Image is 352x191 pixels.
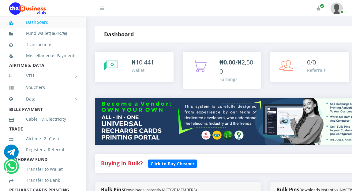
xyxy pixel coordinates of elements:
a: Transactions [9,38,77,52]
a: Transfer to Wallet [9,162,77,176]
a: Click to Buy Cheaper [148,160,197,167]
a: Miscellaneous Payments [9,49,77,63]
div: Earnings [219,76,255,83]
span: 10,441 [136,58,154,66]
a: Register a Referral [9,143,77,157]
a: Dashboard [9,15,77,29]
a: Vouchers [9,80,77,94]
a: Cable TV, Electricity [9,112,77,126]
strong: Buying in Bulk? [101,160,143,167]
a: Airtime -2- Cash [9,132,77,146]
a: VTU [9,68,77,83]
a: Fund wallet[10,440.70] [9,26,77,41]
b: ₦0.00 [219,58,235,66]
div: ₦ [132,58,154,67]
strong: Dashboard [104,31,134,38]
a: 0/0 Referrals [270,52,349,82]
div: Wallet [132,67,154,73]
img: Logo [9,2,46,15]
img: User [331,2,343,14]
span: 0/0 [307,58,316,66]
span: Renew/Upgrade Subscription [320,4,324,8]
a: ₦0.00/₦2,500 Earnings [183,52,261,89]
i: Renew/Upgrade Subscription [316,6,321,11]
b: 10,440.70 [51,31,66,36]
small: [ ] [50,31,67,36]
span: /₦2,500 [219,58,253,75]
a: Transfer to Bank [9,173,77,187]
a: Data [9,91,77,107]
a: Chat for support [4,149,19,159]
div: Referrals [307,67,326,73]
a: ₦10,441 Wallet [95,52,174,82]
b: Click to Buy Cheaper [151,161,194,167]
a: Chat for support [5,163,17,174]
